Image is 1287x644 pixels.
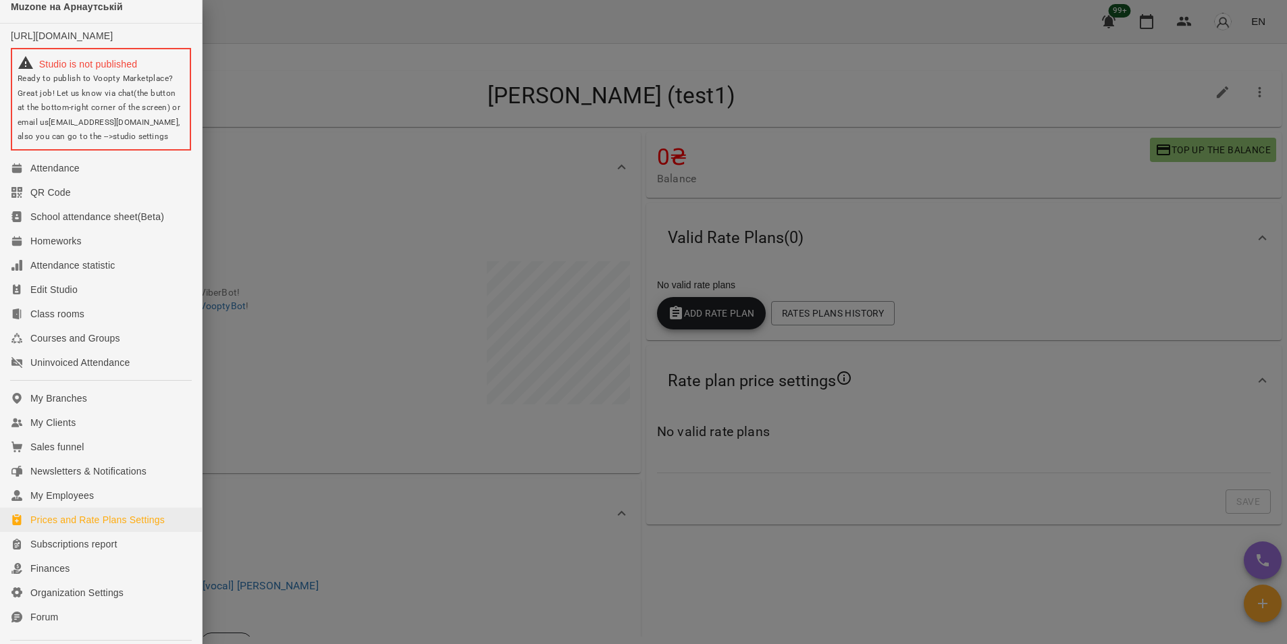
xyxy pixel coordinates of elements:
div: My Clients [30,416,76,429]
div: School attendance sheet(Beta) [30,210,164,223]
div: Prices and Rate Plans Settings [30,513,165,527]
div: Forum [30,610,58,624]
a: [EMAIL_ADDRESS][DOMAIN_NAME] [49,117,178,127]
div: Uninvoiced Attendance [30,356,130,369]
a: studio settings [113,132,168,141]
div: Organization Settings [30,586,124,599]
div: Courses and Groups [30,331,120,345]
div: My Employees [30,489,94,502]
div: Attendance [30,161,80,175]
div: Class rooms [30,307,84,321]
div: Edit Studio [30,283,78,296]
div: Newsletters & Notifications [30,464,147,478]
a: [URL][DOMAIN_NAME] [11,30,113,41]
div: Finances [30,562,70,575]
span: Ready to publish to Voopty Marketplace? Great job! Let us know via chat(the button at the bottom-... [18,74,180,141]
span: Muzone на Арнаутській [11,1,123,12]
div: Sales funnel [30,440,84,454]
div: QR Code [30,186,71,199]
div: Attendance statistic [30,259,115,272]
div: Studio is not published [18,55,184,71]
div: My Branches [30,392,87,405]
div: Homeworks [30,234,82,248]
div: Subscriptions report [30,537,117,551]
